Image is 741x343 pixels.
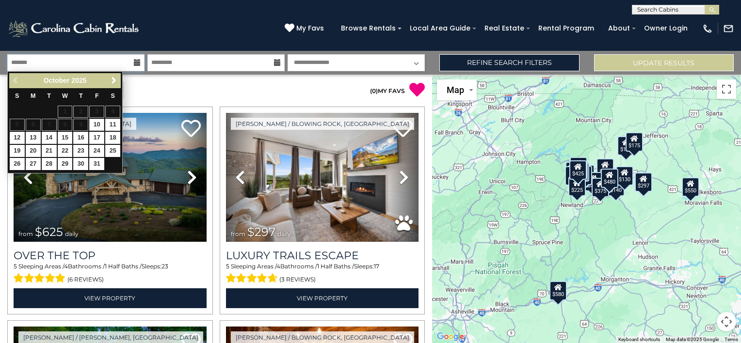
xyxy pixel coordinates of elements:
a: 16 [73,132,88,144]
a: 12 [10,132,25,144]
a: About [603,21,635,36]
span: Saturday [111,93,115,99]
div: Sleeping Areas / Bathrooms / Sleeps: [226,262,419,285]
a: My Favs [285,23,326,34]
a: Refine Search Filters [439,54,579,71]
a: View Property [14,288,207,308]
span: from [18,230,33,237]
span: 0 [372,87,376,94]
button: Update Results [594,54,734,71]
button: Keyboard shortcuts [618,336,660,343]
a: 15 [58,132,73,144]
div: $175 [617,136,635,156]
div: $535 [570,162,588,181]
a: Real Estate [480,21,529,36]
span: daily [277,230,291,237]
div: $375 [592,178,609,197]
a: [PERSON_NAME] / Blowing Rock, [GEOGRAPHIC_DATA] [231,118,414,130]
div: $580 [549,281,567,300]
span: $625 [35,225,63,239]
a: 26 [10,158,25,170]
button: Map camera controls [717,312,736,331]
div: $297 [635,172,652,192]
div: $230 [565,166,582,186]
a: Open this area in Google Maps (opens a new window) [435,330,467,343]
a: Owner Login [639,21,693,36]
span: October [44,77,70,84]
a: Next [108,75,120,87]
span: Wednesday [62,93,68,99]
div: Sleeping Areas / Bathrooms / Sleeps: [14,262,207,285]
span: 2025 [71,77,86,84]
div: $215 [574,166,592,185]
div: $165 [572,162,589,182]
span: My Favs [296,23,324,33]
span: Monday [31,93,36,99]
a: 10 [89,119,104,131]
a: Luxury Trails Escape [226,249,419,262]
a: 17 [89,132,104,144]
span: 23 [161,263,168,270]
a: 11 [105,119,120,131]
a: 22 [58,145,73,157]
a: 14 [42,132,57,144]
div: $125 [569,157,587,176]
button: Toggle fullscreen view [717,79,736,99]
a: Browse Rentals [336,21,401,36]
a: View Property [226,288,419,308]
span: Map data ©2025 Google [666,337,719,342]
span: Friday [95,93,99,99]
div: $225 [568,177,586,196]
span: Sunday [15,93,19,99]
a: 31 [89,158,104,170]
img: thumbnail_167153549.jpeg [14,113,207,242]
a: 23 [73,145,88,157]
span: (6 reviews) [67,273,104,286]
a: 18 [105,132,120,144]
span: 17 [374,263,379,270]
div: $349 [596,158,613,178]
span: 4 [276,263,280,270]
img: White-1-2.png [7,19,142,38]
div: $550 [682,177,699,197]
div: $230 [585,172,602,191]
div: $175 [626,132,643,152]
div: $480 [601,169,618,188]
a: Rental Program [533,21,599,36]
button: Change map style [437,79,477,100]
div: $130 [616,166,633,186]
span: ( ) [370,87,378,94]
div: $425 [569,160,586,180]
span: Tuesday [47,93,51,99]
a: 25 [105,145,120,157]
span: (3 reviews) [279,273,316,286]
span: 1 Half Baths / [105,263,142,270]
span: daily [65,230,79,237]
a: 19 [10,145,25,157]
span: 4 [64,263,68,270]
img: mail-regular-white.png [723,23,734,34]
span: Thursday [79,93,83,99]
a: Local Area Guide [405,21,475,36]
a: 24 [89,145,104,157]
a: Terms (opens in new tab) [725,337,738,342]
a: 30 [73,158,88,170]
img: thumbnail_168695581.jpeg [226,113,419,242]
span: from [231,230,245,237]
a: 29 [58,158,73,170]
a: Over The Top [14,249,207,262]
span: 5 [226,263,229,270]
a: Add to favorites [181,119,201,140]
span: 5 [14,263,17,270]
a: 13 [26,132,41,144]
span: $297 [247,225,275,239]
span: 1 Half Baths / [317,263,354,270]
div: $140 [607,177,624,196]
a: 27 [26,158,41,170]
span: Next [110,77,118,84]
a: 20 [26,145,41,157]
a: (0)MY FAVS [370,87,405,94]
a: 28 [42,158,57,170]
